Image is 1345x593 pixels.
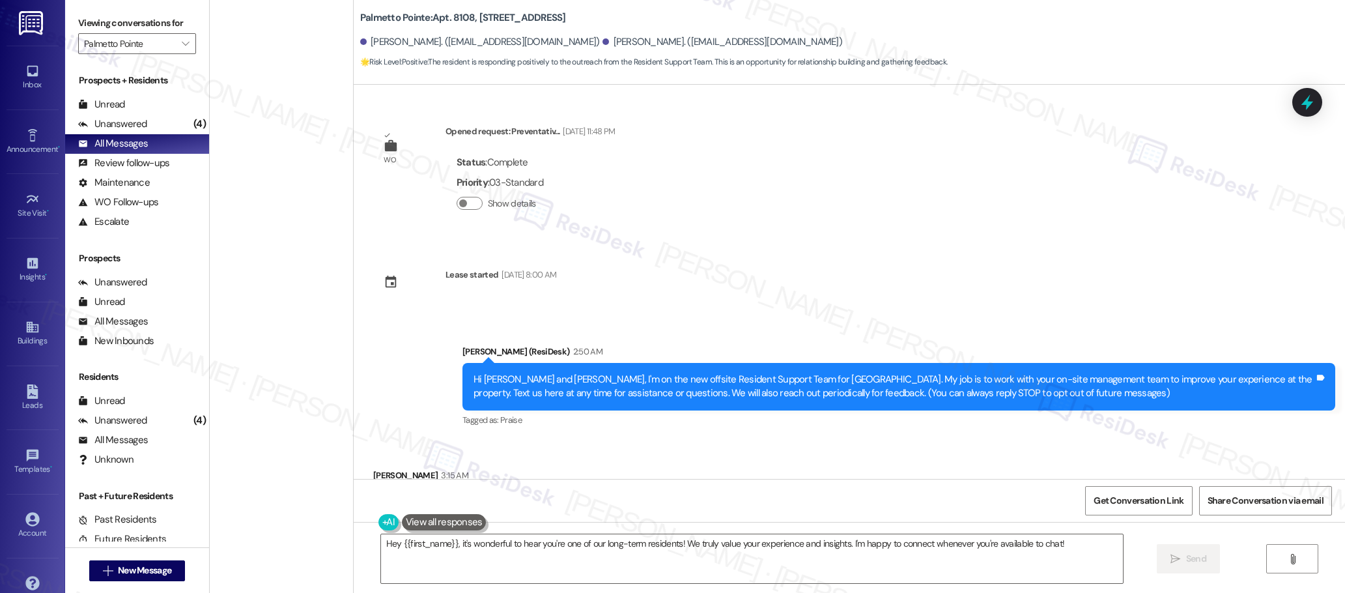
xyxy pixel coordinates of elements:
[7,252,59,287] a: Insights •
[498,268,556,282] div: [DATE] 8:00 AM
[7,444,59,480] a: Templates •
[7,381,59,416] a: Leads
[559,124,615,138] div: [DATE] 11:48 PM
[1199,486,1332,515] button: Share Conversation via email
[78,513,157,527] div: Past Residents
[1094,494,1183,508] span: Get Conversation Link
[360,11,566,25] b: Palmetto Pointe: Apt. 8108, [STREET_ADDRESS]
[78,13,196,33] label: Viewing conversations for
[384,153,396,167] div: WO
[78,433,148,447] div: All Messages
[78,215,129,229] div: Escalate
[65,252,209,265] div: Prospects
[7,60,59,95] a: Inbox
[360,35,600,49] div: [PERSON_NAME]. ([EMAIL_ADDRESS][DOMAIN_NAME])
[182,38,189,49] i: 
[78,394,125,408] div: Unread
[58,143,60,152] span: •
[7,188,59,224] a: Site Visit •
[65,489,209,503] div: Past + Future Residents
[1288,554,1297,564] i: 
[438,469,468,482] div: 3:15 AM
[190,114,209,134] div: (4)
[65,370,209,384] div: Residents
[360,57,427,67] strong: 🌟 Risk Level: Positive
[78,315,148,328] div: All Messages
[103,566,113,576] i: 
[457,176,488,189] b: Priority
[78,137,148,151] div: All Messages
[373,469,866,487] div: [PERSON_NAME]
[462,345,1335,363] div: [PERSON_NAME] (ResiDesk)
[118,564,171,577] span: New Message
[190,411,209,431] div: (4)
[78,334,154,348] div: New Inbounds
[381,534,1124,583] textarea: Hey {{first_name}}, it's wonderful to hear you're one of our long-term residents! We truly value ...
[457,156,486,169] b: Status
[570,345,602,358] div: 2:50 AM
[602,35,842,49] div: [PERSON_NAME]. ([EMAIL_ADDRESS][DOMAIN_NAME])
[78,276,147,289] div: Unanswered
[1157,544,1220,573] button: Send
[78,195,158,209] div: WO Follow-ups
[462,411,1335,429] div: Tagged as:
[78,156,169,170] div: Review follow-ups
[78,98,125,111] div: Unread
[7,316,59,351] a: Buildings
[446,268,499,282] div: Lease started
[50,463,52,472] span: •
[488,197,536,210] label: Show details
[78,176,150,190] div: Maintenance
[1085,486,1192,515] button: Get Conversation Link
[78,532,166,546] div: Future Residents
[19,11,46,35] img: ResiDesk Logo
[1186,552,1206,566] span: Send
[500,414,522,426] span: Praise
[78,117,147,131] div: Unanswered
[1170,554,1180,564] i: 
[65,74,209,87] div: Prospects + Residents
[78,414,147,427] div: Unanswered
[84,33,175,54] input: All communities
[457,173,543,193] div: : 03-Standard
[78,295,125,309] div: Unread
[89,560,186,581] button: New Message
[446,124,616,143] div: Opened request: Preventativ...
[7,508,59,543] a: Account
[360,55,948,69] span: : The resident is responding positively to the outreach from the Resident Support Team. This is a...
[47,207,49,216] span: •
[45,270,47,280] span: •
[1208,494,1324,508] span: Share Conversation via email
[78,453,134,467] div: Unknown
[474,373,1314,401] div: Hi [PERSON_NAME] and [PERSON_NAME], I'm on the new offsite Resident Support Team for [GEOGRAPHIC_...
[457,152,543,173] div: : Complete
